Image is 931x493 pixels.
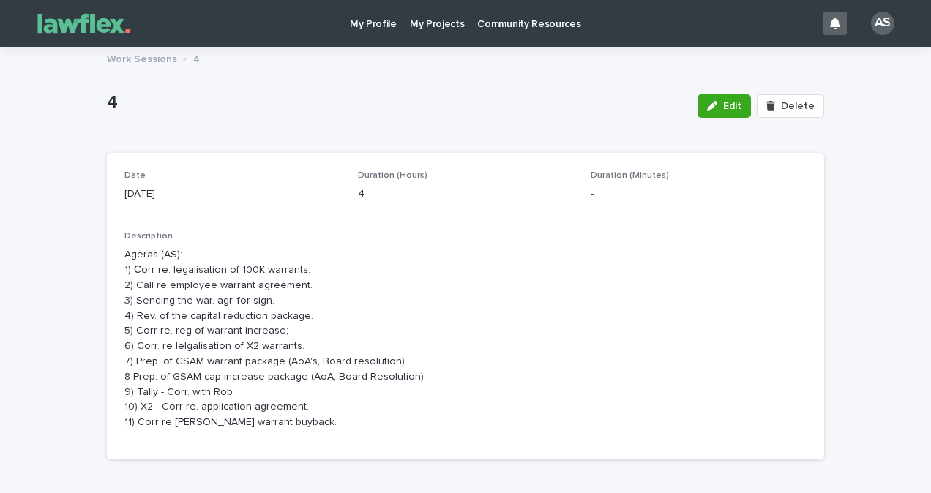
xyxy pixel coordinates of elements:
span: Edit [723,101,741,111]
div: AS [871,12,894,35]
span: Duration (Hours) [358,171,427,180]
p: 4 [358,187,574,202]
span: Date [124,171,146,180]
p: [DATE] [124,187,340,202]
p: Ageras (AS): 1) Сorr re. legalisation of 100K warrants. 2) Call re employee warrant agreement. 3)... [124,247,807,430]
span: Description [124,232,173,241]
p: Work Sessions [107,50,177,66]
button: Edit [698,94,751,118]
button: Delete [757,94,824,118]
p: 4 [193,50,200,66]
span: Duration (Minutes) [591,171,669,180]
p: 4 [107,92,686,113]
span: Delete [781,101,815,111]
img: Gnvw4qrBSHOAfo8VMhG6 [29,9,139,38]
p: - [591,187,807,202]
